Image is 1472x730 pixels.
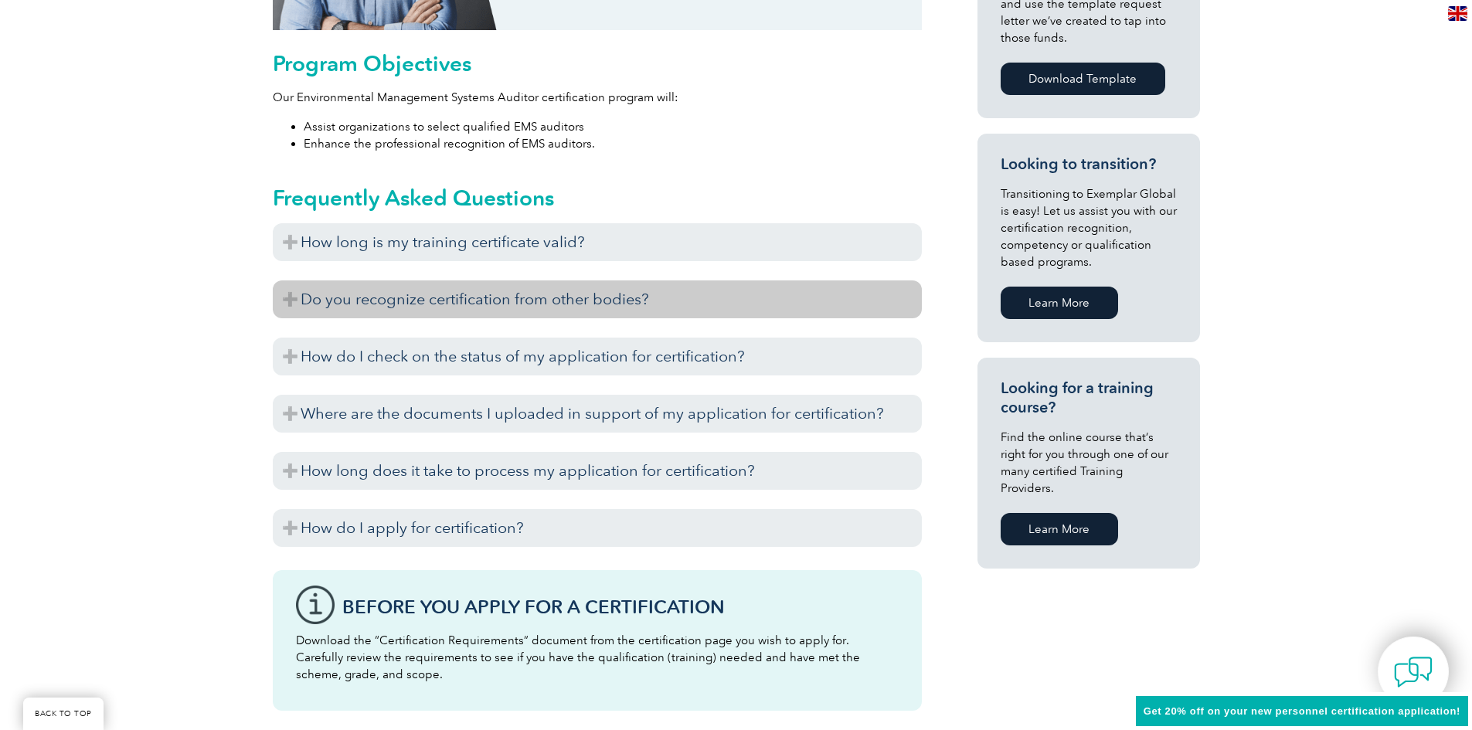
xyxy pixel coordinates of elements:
[1001,513,1118,545] a: Learn More
[1394,653,1433,691] img: contact-chat.png
[273,51,922,76] h2: Program Objectives
[296,632,899,683] p: Download the “Certification Requirements” document from the certification page you wish to apply ...
[1001,379,1177,417] h3: Looking for a training course?
[304,118,922,135] li: Assist organizations to select qualified EMS auditors
[1144,705,1460,717] span: Get 20% off on your new personnel certification application!
[342,597,899,616] h3: Before You Apply For a Certification
[273,452,922,490] h3: How long does it take to process my application for certification?
[273,280,922,318] h3: Do you recognize certification from other bodies?
[1001,185,1177,270] p: Transitioning to Exemplar Global is easy! Let us assist you with our certification recognition, c...
[273,509,922,547] h3: How do I apply for certification?
[304,135,922,152] li: Enhance the professional recognition of EMS auditors.
[1001,154,1177,174] h3: Looking to transition?
[273,395,922,433] h3: Where are the documents I uploaded in support of my application for certification?
[1001,63,1165,95] a: Download Template
[273,223,922,261] h3: How long is my training certificate valid?
[273,89,922,106] p: Our Environmental Management Systems Auditor certification program will:
[1448,6,1467,21] img: en
[1001,287,1118,319] a: Learn More
[23,698,104,730] a: BACK TO TOP
[273,185,922,210] h2: Frequently Asked Questions
[273,338,922,375] h3: How do I check on the status of my application for certification?
[1001,429,1177,497] p: Find the online course that’s right for you through one of our many certified Training Providers.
